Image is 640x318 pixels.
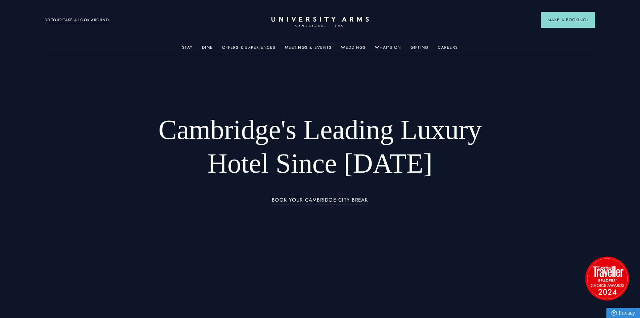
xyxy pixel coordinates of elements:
[182,45,193,54] a: Stay
[202,45,213,54] a: Dine
[606,308,640,318] a: Privacy
[222,45,275,54] a: Offers & Experiences
[45,17,109,23] a: 3D TOUR:TAKE A LOOK AROUND
[272,197,368,205] a: BOOK YOUR CAMBRIDGE CITY BREAK
[586,19,589,21] img: Arrow icon
[341,45,366,54] a: Weddings
[548,17,589,23] span: Make a Booking
[271,17,369,27] a: Home
[438,45,458,54] a: Careers
[141,113,499,180] h1: Cambridge's Leading Luxury Hotel Since [DATE]
[541,12,595,28] button: Make a BookingArrow icon
[375,45,401,54] a: What's On
[285,45,332,54] a: Meetings & Events
[582,253,632,304] img: image-2524eff8f0c5d55edbf694693304c4387916dea5-1501x1501-png
[411,45,429,54] a: Gifting
[611,310,617,316] img: Privacy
